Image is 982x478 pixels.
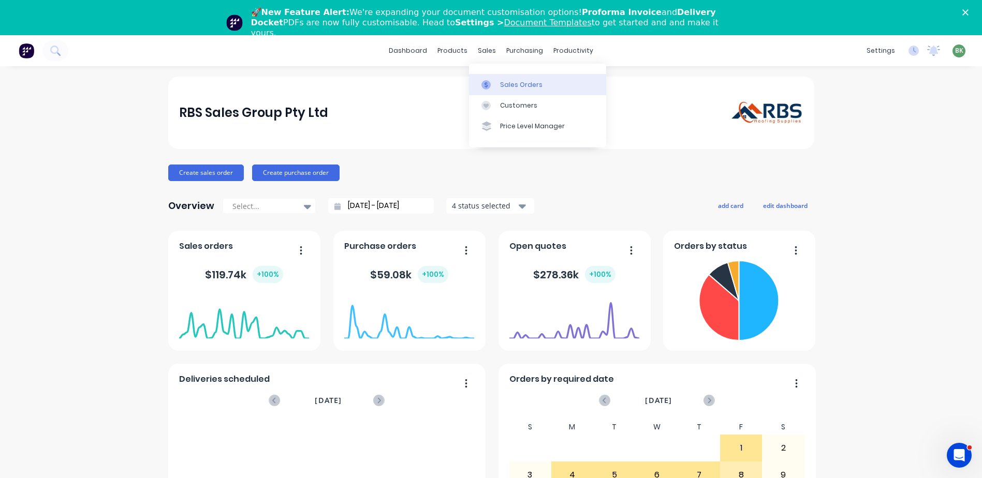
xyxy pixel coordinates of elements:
[720,420,763,435] div: F
[251,7,740,38] div: 🚀 We're expanding your document customisation options! and PDFs are now fully customisable. Head ...
[205,266,283,283] div: $ 119.74k
[509,240,566,252] span: Open quotes
[168,165,244,181] button: Create sales order
[315,395,342,406] span: [DATE]
[645,395,672,406] span: [DATE]
[261,7,350,17] b: New Feature Alert:
[432,43,473,58] div: products
[509,373,614,385] span: Orders by required date
[251,7,716,27] b: Delivery Docket
[446,198,534,214] button: 4 status selected
[947,443,972,468] iframe: Intercom live chat
[500,80,543,89] div: Sales Orders
[179,240,233,252] span: Sales orders
[500,122,565,131] div: Price Level Manager
[19,43,34,58] img: Factory
[962,9,973,16] div: Close
[469,95,606,116] a: Customers
[473,43,501,58] div: sales
[861,43,900,58] div: settings
[226,14,243,31] img: Profile image for Team
[711,199,750,212] button: add card
[469,116,606,137] a: Price Level Manager
[469,74,606,95] a: Sales Orders
[636,420,678,435] div: W
[504,18,591,27] a: Document Templates
[500,101,537,110] div: Customers
[551,420,594,435] div: M
[168,196,214,216] div: Overview
[179,373,270,385] span: Deliveries scheduled
[253,266,283,283] div: + 100 %
[501,43,548,58] div: purchasing
[582,7,662,17] b: Proforma Invoice
[344,240,416,252] span: Purchase orders
[593,420,636,435] div: T
[370,266,448,283] div: $ 59.08k
[533,266,615,283] div: $ 278.36k
[730,101,803,125] img: RBS Sales Group Pty Ltd
[762,420,804,435] div: S
[418,266,448,283] div: + 100 %
[455,18,592,27] b: Settings >
[384,43,432,58] a: dashboard
[721,435,762,461] div: 1
[585,266,615,283] div: + 100 %
[548,43,598,58] div: productivity
[179,102,328,123] div: RBS Sales Group Pty Ltd
[252,165,340,181] button: Create purchase order
[509,420,551,435] div: S
[674,240,747,252] span: Orders by status
[678,420,720,435] div: T
[763,435,804,461] div: 2
[756,199,814,212] button: edit dashboard
[452,200,517,211] div: 4 status selected
[955,46,963,55] span: BK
